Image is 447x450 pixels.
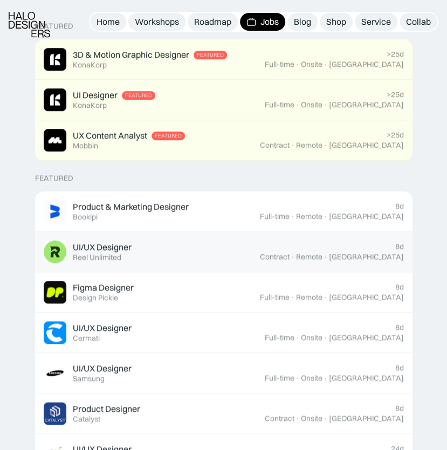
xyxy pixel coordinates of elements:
[329,60,404,69] div: [GEOGRAPHIC_DATA]
[355,13,397,31] a: Service
[73,212,98,221] div: Bookipi
[73,101,107,110] div: KonaKorp
[73,241,132,253] div: UI/UX Designer
[395,404,404,413] div: 8d
[44,362,66,384] img: Job Image
[295,414,300,423] div: ·
[73,363,132,374] div: UI/UX Designer
[73,89,118,101] div: UI Designer
[387,50,404,59] div: >25d
[406,16,431,27] div: Collab
[240,13,285,31] a: Jobs
[400,13,437,31] a: Collab
[295,60,300,69] div: ·
[395,282,404,292] div: 8d
[35,120,412,161] a: Job ImageUX Content AnalystFeaturedMobbin>25dContract·Remote·[GEOGRAPHIC_DATA]
[296,293,322,302] div: Remote
[73,49,189,60] div: 3D & Motion Graphic Designer
[73,201,189,212] div: Product & Marketing Designer
[73,414,100,424] div: Catalyst
[260,252,290,261] div: Contract
[260,141,290,150] div: Contract
[35,80,412,120] a: Job ImageUI DesignerFeaturedKonaKorp>25dFull-time·Onsite·[GEOGRAPHIC_DATA]
[188,13,238,31] a: Roadmap
[35,232,412,272] a: Job ImageUI/UX DesignerReel Unlimited8dContract·Remote·[GEOGRAPHIC_DATA]
[329,100,404,109] div: [GEOGRAPHIC_DATA]
[395,323,404,332] div: 8d
[35,393,412,434] a: Job ImageProduct DesignerCatalyst8dContract·Onsite·[GEOGRAPHIC_DATA]
[73,403,140,414] div: Product Designer
[324,293,328,302] div: ·
[329,252,404,261] div: [GEOGRAPHIC_DATA]
[44,88,66,111] img: Job Image
[44,321,66,344] img: Job Image
[324,141,328,150] div: ·
[260,293,290,302] div: Full-time
[265,414,294,423] div: Contract
[260,212,290,221] div: Full-time
[295,100,300,109] div: ·
[44,129,66,151] img: Job Image
[324,60,328,69] div: ·
[73,130,147,141] div: UX Content Analyst
[194,16,231,27] div: Roadmap
[35,22,73,31] div: Featured
[265,333,294,342] div: Full-time
[265,60,294,69] div: Full-time
[324,414,328,423] div: ·
[301,373,322,383] div: Onsite
[329,212,404,221] div: [GEOGRAPHIC_DATA]
[324,212,328,221] div: ·
[324,373,328,383] div: ·
[73,141,98,150] div: Mobbin
[44,281,66,303] img: Job Image
[329,293,404,302] div: [GEOGRAPHIC_DATA]
[44,240,66,263] img: Job Image
[387,90,404,99] div: >25d
[296,212,322,221] div: Remote
[73,322,132,334] div: UI/UX Designer
[197,52,224,58] div: Featured
[295,333,300,342] div: ·
[90,13,126,31] a: Home
[291,141,295,150] div: ·
[125,92,152,99] div: Featured
[73,60,107,70] div: KonaKorp
[35,272,412,313] a: Job ImageFigma DesignerDesign Pickle8dFull-time·Remote·[GEOGRAPHIC_DATA]
[296,252,322,261] div: Remote
[265,373,294,383] div: Full-time
[329,141,404,150] div: [GEOGRAPHIC_DATA]
[296,141,322,150] div: Remote
[44,402,66,425] img: Job Image
[35,353,412,393] a: Job ImageUI/UX DesignerSamsung8dFull-time·Onsite·[GEOGRAPHIC_DATA]
[35,191,412,232] a: Job ImageProduct & Marketing DesignerBookipi8dFull-time·Remote·[GEOGRAPHIC_DATA]
[301,333,322,342] div: Onsite
[35,313,412,353] a: Job ImageUI/UX DesignerCermati8dFull-time·Onsite·[GEOGRAPHIC_DATA]
[135,16,179,27] div: Workshops
[35,174,73,183] div: Featured
[44,48,66,71] img: Job Image
[324,252,328,261] div: ·
[329,414,404,423] div: [GEOGRAPHIC_DATA]
[320,13,353,31] a: Shop
[260,16,279,27] div: Jobs
[395,363,404,372] div: 8d
[97,16,120,27] div: Home
[73,374,105,383] div: Samsung
[301,60,322,69] div: Onsite
[294,16,311,27] div: Blog
[44,200,66,223] img: Job Image
[329,333,404,342] div: [GEOGRAPHIC_DATA]
[326,16,346,27] div: Shop
[73,282,134,293] div: Figma Designer
[395,242,404,251] div: 8d
[291,293,295,302] div: ·
[395,202,404,211] div: 8d
[329,373,404,383] div: [GEOGRAPHIC_DATA]
[295,373,300,383] div: ·
[265,100,294,109] div: Full-time
[301,414,322,423] div: Onsite
[387,130,404,140] div: >25d
[361,16,391,27] div: Service
[128,13,185,31] a: Workshops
